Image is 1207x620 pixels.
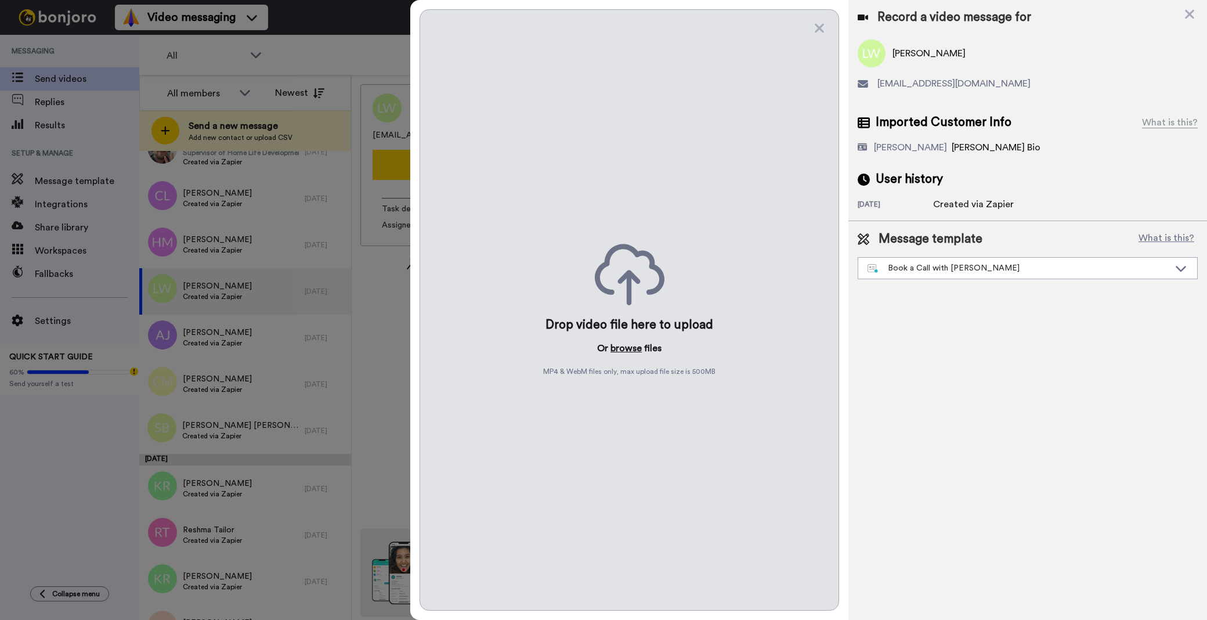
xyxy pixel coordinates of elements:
p: Or files [597,341,662,355]
span: User history [876,171,943,188]
span: Message template [879,230,982,248]
img: nextgen-template.svg [868,264,879,273]
div: [PERSON_NAME] [874,140,947,154]
div: [DATE] [858,200,933,211]
div: Book a Call with [PERSON_NAME] [868,262,1169,274]
p: Message from Grant, sent 6w ago [50,45,200,55]
div: message notification from Grant, 6w ago. Thanks for being with us for 4 months - it's flown by! H... [17,24,215,63]
div: What is this? [1142,116,1198,129]
span: MP4 & WebM files only, max upload file size is 500 MB [543,367,715,376]
span: Imported Customer Info [876,114,1011,131]
div: Created via Zapier [933,197,1014,211]
img: Profile image for Grant [26,35,45,53]
button: browse [610,341,642,355]
div: Drop video file here to upload [545,317,713,333]
p: Thanks for being with us for 4 months - it's flown by! How can we make the next 4 months even bet... [50,33,200,45]
button: What is this? [1135,230,1198,248]
span: [EMAIL_ADDRESS][DOMAIN_NAME] [877,77,1031,91]
span: [PERSON_NAME] Bio [952,143,1040,152]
